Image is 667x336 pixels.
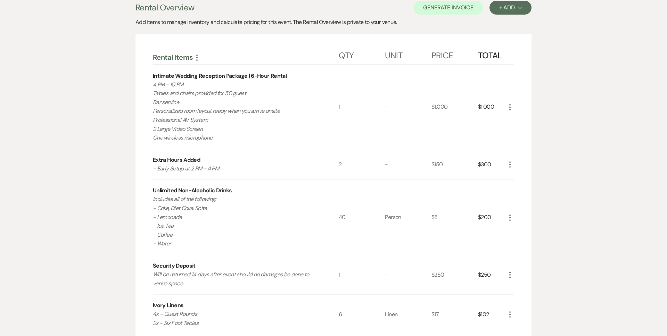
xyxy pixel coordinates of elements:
[478,44,506,65] div: Total
[339,255,385,294] div: 1
[385,255,431,294] div: -
[153,186,232,195] div: Unlimited Non-Alcoholic Drinks
[431,65,478,149] div: $1,000
[413,1,483,15] button: Generate Invoice
[153,164,320,173] p: - Early Setup at 2 PM - 4 PM
[339,180,385,255] div: 40
[135,18,532,26] div: Add items to manage inventory and calculate pricing for this event. The Rental Overview is privat...
[478,295,506,334] div: $102
[431,295,478,334] div: $17
[153,72,287,80] div: Intimate Wedding Reception Package | 6-Hour Rental
[489,1,532,15] button: + Add
[339,149,385,180] div: 2
[153,80,320,142] p: 4 PM - 10 PM Tables and chairs provided for 50 guest Bar service Personalized room layout ready w...
[385,65,431,149] div: -
[153,195,320,248] p: Includes all of the following: - Coke, Diet Coke, Spite - Lemonade - Ice Tea - Coffee - Water
[339,295,385,334] div: 6
[153,270,320,288] p: Will be returned 14 days after event should no damages be done to venue space.
[135,1,194,14] h3: Rental Overview
[385,295,431,334] div: Linen
[153,53,339,62] div: Rental Items
[478,255,506,294] div: $250
[431,149,478,180] div: $150
[385,44,431,65] div: Unit
[153,262,196,270] div: Security Deposit
[339,65,385,149] div: 1
[153,301,183,310] div: Ivory Linens
[478,65,506,149] div: $1,000
[431,44,478,65] div: Price
[153,156,200,164] div: Extra Hours Added
[385,180,431,255] div: Person
[478,180,506,255] div: $200
[431,255,478,294] div: $250
[339,44,385,65] div: Qty
[431,180,478,255] div: $5
[153,310,320,327] p: 4x - Guest Rounds 2x - Six Foot Tables
[499,5,522,10] div: + Add
[385,149,431,180] div: -
[478,149,506,180] div: $300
